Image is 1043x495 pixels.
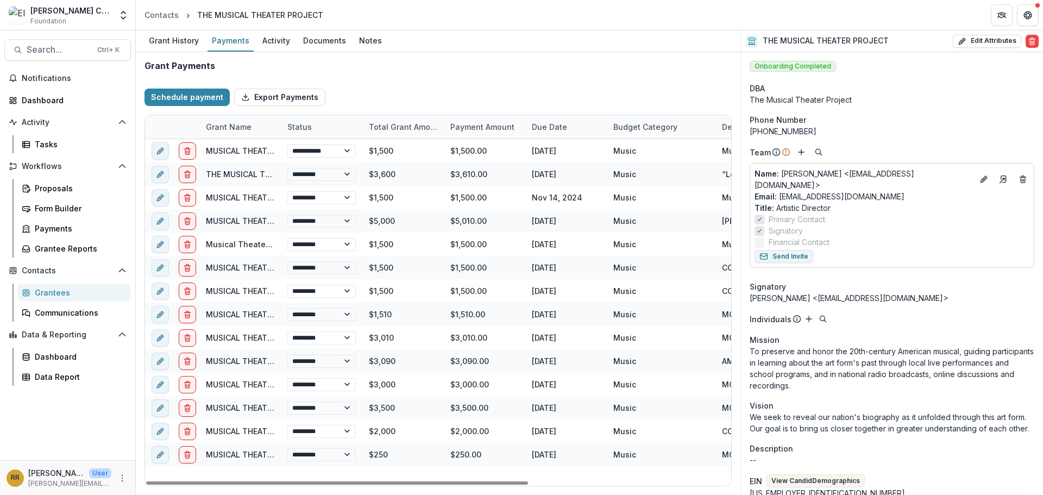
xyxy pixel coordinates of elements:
a: Notes [355,30,386,52]
a: Grantees [17,284,131,302]
p: User [89,468,111,478]
div: Dashboard [22,95,122,106]
div: Ctrl + K [95,44,122,56]
div: [DATE] [525,373,607,396]
div: $5,010.00 [444,209,525,233]
div: Status [281,115,362,139]
button: delete [179,283,196,300]
div: $3,000 [362,373,444,396]
a: MUSICAL THEATER PROJECT - [DATE] - 1510 [206,310,371,319]
div: Music [613,192,636,203]
div: Music [613,425,636,437]
div: Data Report [35,371,122,383]
button: Edit [977,173,990,186]
div: Music for children [722,192,790,203]
div: [DATE] [525,303,607,326]
button: delete [179,423,196,440]
div: Total Grant Amount [362,115,444,139]
span: Title : [755,203,774,212]
button: edit [152,446,169,463]
button: delete [179,306,196,323]
p: EIN [750,475,762,487]
div: $1,500.00 [444,186,525,209]
div: Grant Name [199,115,281,139]
button: edit [152,212,169,230]
span: Email: [755,192,777,201]
button: Search [816,312,830,325]
div: $1,510 [362,303,444,326]
div: Form Builder [35,203,122,214]
div: Notes [355,33,386,48]
span: Activity [22,118,114,127]
div: $1,500 [362,233,444,256]
div: $3,090.00 [444,349,525,373]
button: delete [179,353,196,370]
a: Payments [208,30,254,52]
div: $3,500 [362,396,444,419]
span: Notifications [22,74,127,83]
div: CCF 111779 - Music for Children [722,262,790,273]
div: Budget Category [607,115,715,139]
div: $1,500.00 [444,233,525,256]
button: delete [179,329,196,347]
button: Get Help [1017,4,1039,26]
nav: breadcrumb [140,7,328,23]
div: Due Date [525,115,607,139]
a: Proposals [17,179,131,197]
a: MUSICAL THEATER PROJECT - 2024 - [PERSON_NAME] [PERSON_NAME] Form [206,216,497,225]
a: Documents [299,30,350,52]
div: $1,500 [362,186,444,209]
div: [PERSON_NAME] - [PERSON_NAME] show [722,215,790,227]
span: Primary Contact [769,214,825,225]
div: Payment Amount [444,115,525,139]
span: Foundation [30,16,66,26]
div: [DATE] [525,279,607,303]
div: $3,600 [362,162,444,186]
a: Communications [17,304,131,322]
div: Music [613,168,636,180]
span: DBA [750,83,765,94]
button: edit [152,329,169,347]
div: Documents [299,33,350,48]
div: Payment Amount [444,121,521,133]
a: Go to contact [995,171,1012,188]
a: Activity [258,30,294,52]
a: Name: [PERSON_NAME] <[EMAIL_ADDRESS][DOMAIN_NAME]> [755,168,973,191]
button: Open entity switcher [116,4,131,26]
h2: THE MUSICAL THEATER PROJECT [763,36,889,46]
div: The Musical Theater Project [750,94,1034,105]
button: Deletes [1016,173,1029,186]
div: $3,610.00 [444,162,525,186]
h2: Grant Payments [144,61,215,71]
button: Open Activity [4,114,131,131]
div: Description [715,121,772,133]
a: MUSICAL THEATER PROJECT - [DATE] - 1500 [206,286,373,296]
div: $3,500.00 [444,396,525,419]
button: Open Workflows [4,158,131,175]
div: $1,500 [362,256,444,279]
a: Tasks [17,135,131,153]
button: Notifications [4,70,131,87]
a: MUSICAL THEATER PROJECT - [DATE] - 3500 [206,403,374,412]
button: edit [152,236,169,253]
button: delete [179,142,196,160]
span: Vision [750,400,774,411]
button: Send Invite [755,250,813,263]
div: $250 [362,443,444,466]
div: Total Grant Amount [362,121,444,133]
button: Open Data & Reporting [4,326,131,343]
div: Music [613,215,636,227]
button: edit [152,142,169,160]
span: Description [750,443,793,454]
a: Form Builder [17,199,131,217]
span: Financial Contact [769,236,830,248]
div: Description [715,115,797,139]
a: Data Report [17,368,131,386]
button: edit [152,189,169,206]
img: Ella Fitzgerald Charitable Foundation [9,7,26,24]
p: Artistic Director [755,202,1029,214]
div: Music for children [722,145,790,156]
